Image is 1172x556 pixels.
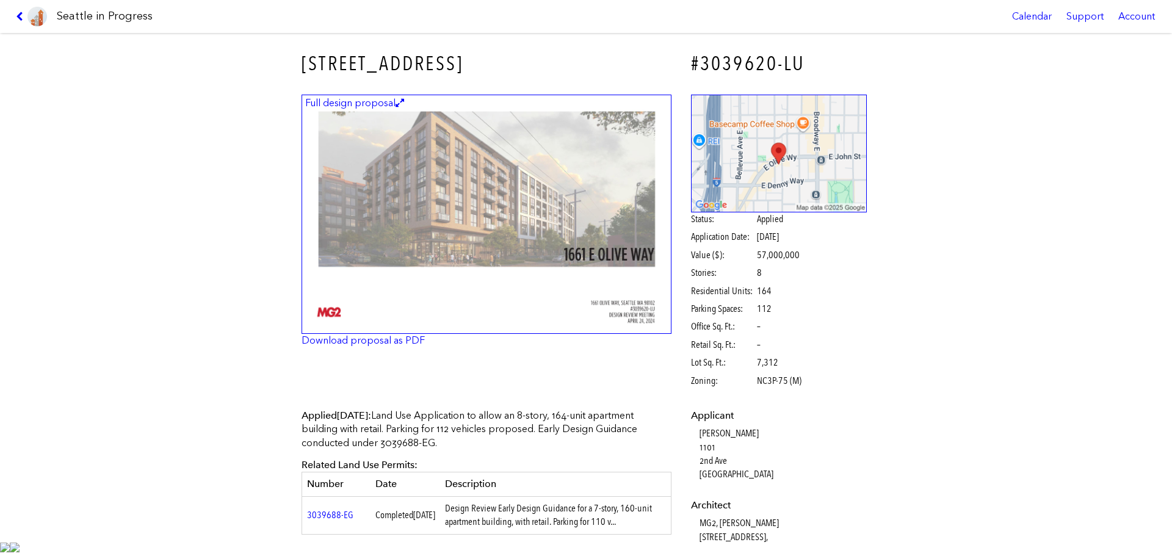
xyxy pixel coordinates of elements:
th: Date [371,472,440,496]
td: Completed [371,496,440,534]
span: Application Date: [691,230,755,244]
span: 112 [757,302,772,316]
figcaption: Full design proposal [303,96,406,110]
span: Parking Spaces: [691,302,755,316]
span: [DATE] [337,410,368,421]
td: Design Review Early Design Guidance for a 7-story, 160-unit apartment building, with retail. Park... [440,496,671,534]
img: favicon-96x96.png [27,7,47,26]
span: Value ($): [691,248,755,262]
img: staticmap [691,95,867,212]
span: Status: [691,212,755,226]
a: 3039688-EG [307,509,353,521]
span: Applied [757,212,783,226]
h1: Seattle in Progress [57,9,153,24]
span: [DATE] [413,509,435,521]
dd: [PERSON_NAME] 1101 2nd Ave [GEOGRAPHIC_DATA] [700,427,867,482]
h4: #3039620-LU [691,50,867,78]
span: Related Land Use Permits: [302,459,418,471]
img: 1.jpg [302,95,671,334]
p: Land Use Application to allow an 8-story, 164-unit apartment building with retail. Parking for 11... [302,409,671,450]
dt: Applicant [691,409,867,422]
span: – [757,320,761,333]
span: Stories: [691,266,755,280]
span: – [757,338,761,352]
span: Lot Sq. Ft.: [691,356,755,369]
th: Description [440,472,671,496]
span: 164 [757,284,772,298]
span: NC3P-75 (M) [757,374,801,388]
a: Full design proposal [302,95,671,334]
span: 7,312 [757,356,778,369]
span: [DATE] [757,231,779,242]
span: Residential Units: [691,284,755,298]
span: Office Sq. Ft.: [691,320,755,333]
span: Applied : [302,410,371,421]
dt: Architect [691,499,867,512]
span: 57,000,000 [757,248,800,262]
th: Number [302,472,371,496]
span: Zoning: [691,374,755,388]
span: Retail Sq. Ft.: [691,338,755,352]
h3: [STREET_ADDRESS] [302,50,671,78]
span: 8 [757,266,762,280]
a: Download proposal as PDF [302,334,425,346]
